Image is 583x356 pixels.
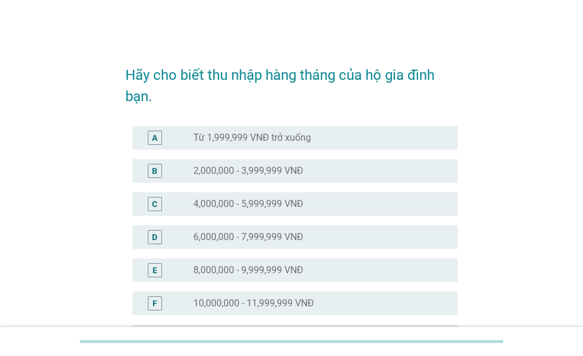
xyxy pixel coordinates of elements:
div: E [153,264,157,276]
label: Từ 1,999,999 VNĐ trở xuống [193,132,311,144]
div: B [152,164,157,177]
label: 4,000,000 - 5,999,999 VNĐ [193,198,303,210]
div: C [152,198,157,210]
div: F [153,297,157,309]
label: 8,000,000 - 9,999,999 VNĐ [193,264,303,276]
label: 10,000,000 - 11,999,999 VNĐ [193,297,314,309]
h2: Hãy cho biết thu nhập hàng tháng của hộ gia đình bạn. [125,53,457,107]
label: 2,000,000 - 3,999,999 VNĐ [193,165,303,177]
label: 6,000,000 - 7,999,999 VNĐ [193,231,303,243]
div: A [152,131,157,144]
div: D [152,231,157,243]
